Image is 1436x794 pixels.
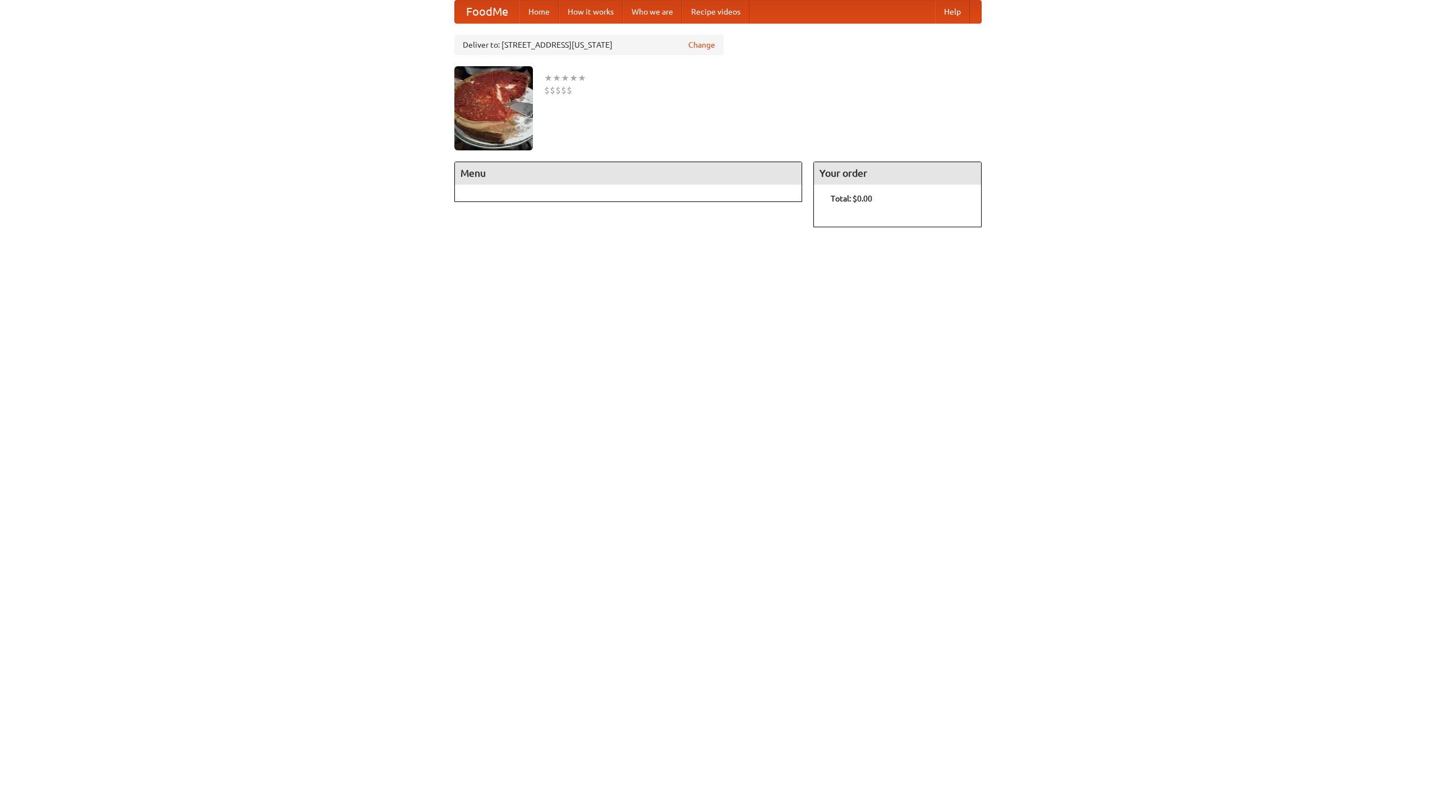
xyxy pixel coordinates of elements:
[567,84,572,97] li: $
[578,72,586,84] li: ★
[455,1,519,23] a: FoodMe
[569,72,578,84] li: ★
[454,66,533,150] img: angular.jpg
[623,1,682,23] a: Who we are
[814,162,981,185] h4: Your order
[454,35,724,55] div: Deliver to: [STREET_ADDRESS][US_STATE]
[559,1,623,23] a: How it works
[544,84,550,97] li: $
[544,72,553,84] li: ★
[688,39,715,51] a: Change
[519,1,559,23] a: Home
[935,1,970,23] a: Help
[555,84,561,97] li: $
[550,84,555,97] li: $
[553,72,561,84] li: ★
[561,72,569,84] li: ★
[831,194,872,203] b: Total: $0.00
[561,84,567,97] li: $
[682,1,749,23] a: Recipe videos
[455,162,802,185] h4: Menu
